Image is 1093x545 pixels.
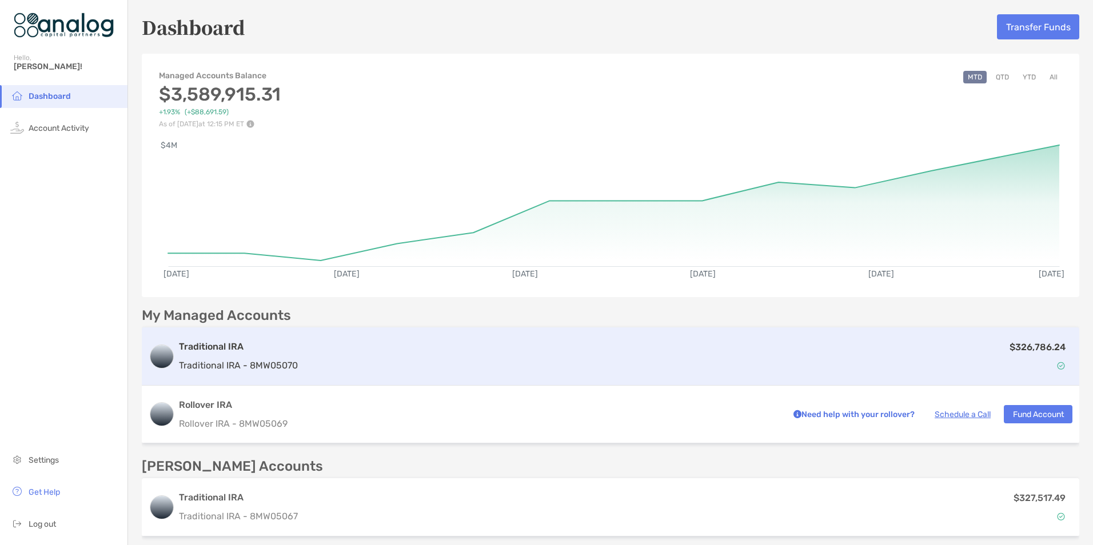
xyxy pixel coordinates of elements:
[29,519,56,529] span: Log out
[1004,405,1072,423] button: Fund Account
[997,14,1079,39] button: Transfer Funds
[159,71,281,81] h4: Managed Accounts Balance
[161,141,177,150] text: $4M
[159,108,180,117] span: +1.93%
[142,14,245,40] h5: Dashboard
[1039,269,1064,279] text: [DATE]
[179,340,298,354] h3: Traditional IRA
[185,108,229,117] span: ( +$88,691.59 )
[1018,71,1040,83] button: YTD
[1045,71,1062,83] button: All
[791,407,915,422] p: Need help with your rollover?
[150,345,173,368] img: logo account
[246,120,254,128] img: Performance Info
[150,403,173,426] img: logo account
[179,398,777,412] h3: Rollover IRA
[29,91,71,101] span: Dashboard
[179,358,298,372] p: Traditional IRA - 8MW05070
[29,455,59,465] span: Settings
[10,484,24,498] img: get-help icon
[159,120,281,128] p: As of [DATE] at 12:15 PM ET
[179,416,777,431] p: Rollover IRA - 8MW05069
[29,487,60,497] span: Get Help
[159,83,281,105] h3: $3,589,915.31
[1014,491,1066,505] p: $327,517.49
[690,269,716,279] text: [DATE]
[163,269,189,279] text: [DATE]
[935,410,991,419] a: Schedule a Call
[10,452,24,466] img: settings icon
[10,516,24,530] img: logout icon
[142,459,323,474] p: [PERSON_NAME] Accounts
[334,269,360,279] text: [DATE]
[1057,362,1065,370] img: Account Status icon
[868,269,894,279] text: [DATE]
[1010,340,1066,354] p: $326,786.24
[991,71,1014,83] button: QTD
[512,269,538,279] text: [DATE]
[1057,512,1065,520] img: Account Status icon
[179,491,298,504] h3: Traditional IRA
[14,62,121,71] span: [PERSON_NAME]!
[179,509,298,523] p: Traditional IRA - 8MW05067
[142,308,291,323] p: My Managed Accounts
[963,71,987,83] button: MTD
[10,121,24,134] img: activity icon
[10,89,24,102] img: household icon
[150,496,173,519] img: logo account
[14,5,114,46] img: Zoe Logo
[29,123,89,133] span: Account Activity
